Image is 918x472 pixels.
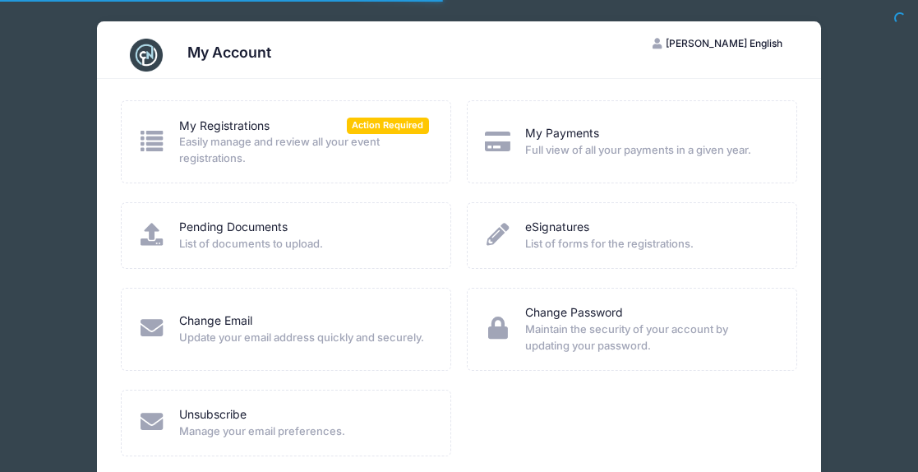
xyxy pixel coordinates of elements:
[179,134,429,166] span: Easily manage and review all your event registrations.
[179,330,429,346] span: Update your email address quickly and securely.
[666,37,782,49] span: [PERSON_NAME] English
[347,118,429,133] span: Action Required
[525,125,599,142] a: My Payments
[639,30,797,58] button: [PERSON_NAME] English
[525,236,775,252] span: List of forms for the registrations.
[179,312,252,330] a: Change Email
[187,44,271,61] h3: My Account
[179,219,288,236] a: Pending Documents
[179,423,429,440] span: Manage your email preferences.
[525,322,775,354] span: Maintain the security of your account by updating your password.
[179,406,247,423] a: Unsubscribe
[179,118,270,135] a: My Registrations
[525,304,623,322] a: Change Password
[179,236,429,252] span: List of documents to upload.
[525,142,775,159] span: Full view of all your payments in a given year.
[130,39,163,72] img: CampNetwork
[525,219,589,236] a: eSignatures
